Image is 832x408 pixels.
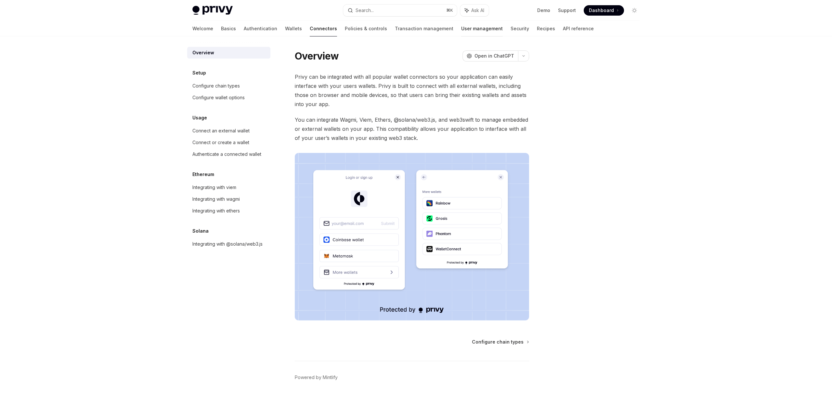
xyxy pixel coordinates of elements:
[192,184,236,191] div: Integrating with viem
[192,150,261,158] div: Authenticate a connected wallet
[629,5,640,16] button: Toggle dark mode
[192,69,206,77] h5: Setup
[192,49,214,57] div: Overview
[310,21,337,36] a: Connectors
[537,7,550,14] a: Demo
[589,7,614,14] span: Dashboard
[558,7,576,14] a: Support
[221,21,236,36] a: Basics
[192,195,240,203] div: Integrating with wagmi
[295,115,529,143] span: You can integrate Wagmi, Viem, Ethers, @solana/web3.js, and web3swift to manage embedded or exter...
[187,125,270,137] a: Connect an external wallet
[460,5,489,16] button: Ask AI
[192,207,240,215] div: Integrating with ethers
[192,82,240,90] div: Configure chain types
[295,153,529,320] img: Connectors3
[192,114,207,122] h5: Usage
[244,21,277,36] a: Authentication
[584,5,624,16] a: Dashboard
[187,193,270,205] a: Integrating with wagmi
[356,7,374,14] div: Search...
[563,21,594,36] a: API reference
[461,21,503,36] a: User management
[192,139,249,146] div: Connect or create a wallet
[192,127,250,135] div: Connect an external wallet
[187,80,270,92] a: Configure chain types
[511,21,529,36] a: Security
[187,205,270,217] a: Integrating with ethers
[192,240,263,248] div: Integrating with @solana/web3.js
[285,21,302,36] a: Wallets
[446,8,453,13] span: ⌘ K
[187,92,270,103] a: Configure wallet options
[471,7,484,14] span: Ask AI
[343,5,457,16] button: Search...⌘K
[462,50,518,61] button: Open in ChatGPT
[192,21,213,36] a: Welcome
[192,94,245,102] div: Configure wallet options
[472,339,528,345] a: Configure chain types
[187,238,270,250] a: Integrating with @solana/web3.js
[537,21,555,36] a: Recipes
[187,182,270,193] a: Integrating with viem
[295,72,529,109] span: Privy can be integrated with all popular wallet connectors so your application can easily interfa...
[187,148,270,160] a: Authenticate a connected wallet
[192,6,233,15] img: light logo
[395,21,453,36] a: Transaction management
[345,21,387,36] a: Policies & controls
[192,227,209,235] h5: Solana
[474,53,514,59] span: Open in ChatGPT
[187,137,270,148] a: Connect or create a wallet
[472,339,524,345] span: Configure chain types
[295,374,338,381] a: Powered by Mintlify
[192,170,214,178] h5: Ethereum
[187,47,270,59] a: Overview
[295,50,339,62] h1: Overview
